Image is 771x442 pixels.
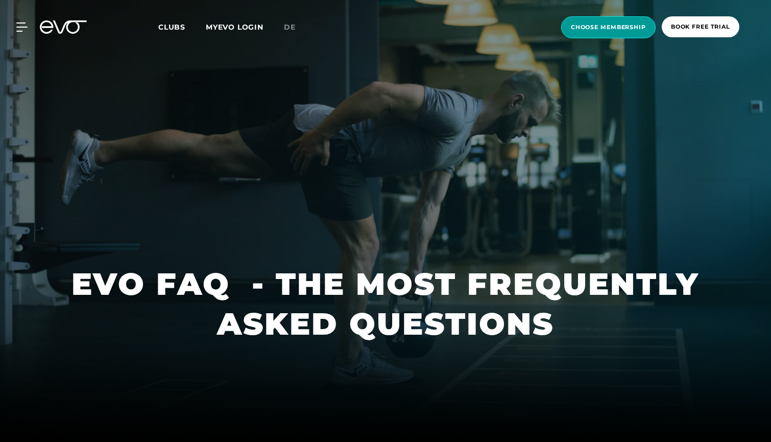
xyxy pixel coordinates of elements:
span: choose membership [571,23,646,32]
span: Clubs [158,22,185,32]
span: de [284,22,296,32]
a: choose membership [558,16,659,38]
a: book free trial [659,16,742,38]
a: Clubs [158,22,206,32]
a: de [284,21,308,33]
h1: EVO FAQ - THE MOST FREQUENTLY ASKED QUESTIONS [18,264,753,344]
a: MYEVO LOGIN [206,22,263,32]
span: book free trial [671,22,730,31]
